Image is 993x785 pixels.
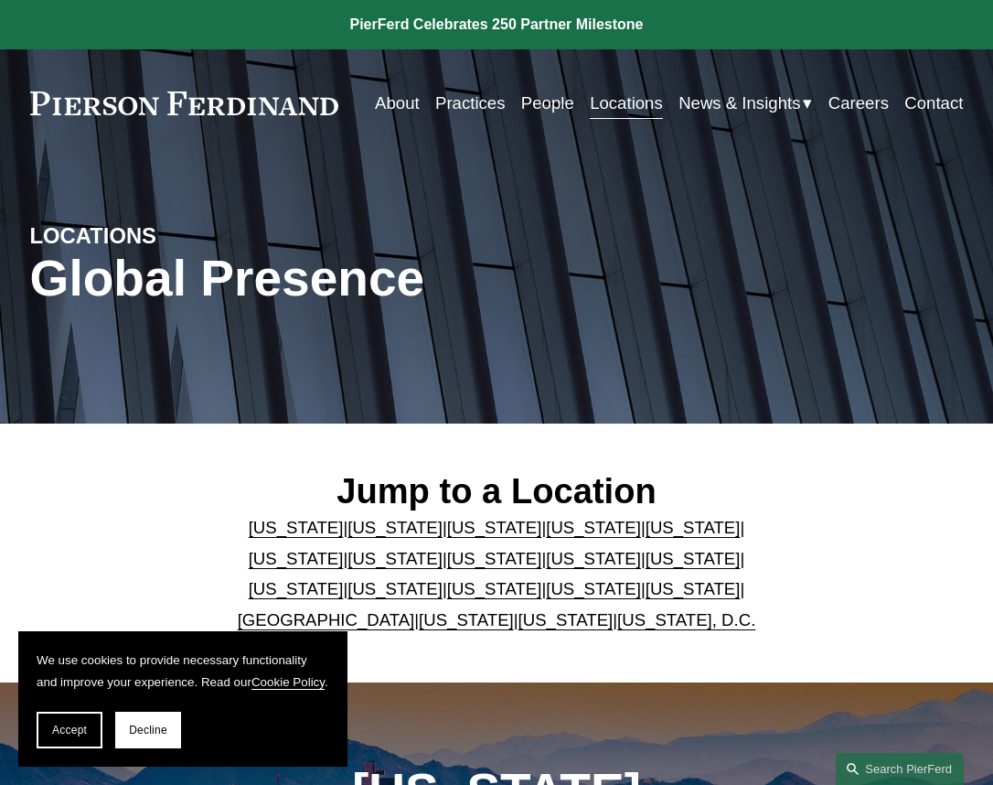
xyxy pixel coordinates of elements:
[30,222,263,250] h4: LOCATIONS
[249,549,344,568] a: [US_STATE]
[828,86,889,120] a: Careers
[30,250,653,307] h1: Global Presence
[904,86,963,120] a: Contact
[678,86,812,120] a: folder dropdown
[447,549,542,568] a: [US_STATE]
[546,579,641,598] a: [US_STATE]
[238,610,415,629] a: [GEOGRAPHIC_DATA]
[347,579,443,598] a: [US_STATE]
[224,512,769,635] p: | | | | | | | | | | | | | | | | | |
[347,549,443,568] a: [US_STATE]
[447,518,542,537] a: [US_STATE]
[836,753,964,785] a: Search this site
[249,579,344,598] a: [US_STATE]
[646,518,741,537] a: [US_STATE]
[249,518,344,537] a: [US_STATE]
[546,549,641,568] a: [US_STATE]
[224,470,769,512] h2: Jump to a Location
[521,86,574,120] a: People
[435,86,505,120] a: Practices
[678,88,800,118] span: News & Insights
[251,675,325,689] a: Cookie Policy
[375,86,420,120] a: About
[419,610,514,629] a: [US_STATE]
[617,610,755,629] a: [US_STATE], D.C.
[646,579,741,598] a: [US_STATE]
[518,610,614,629] a: [US_STATE]
[129,724,167,737] span: Decline
[37,650,329,694] p: We use cookies to provide necessary functionality and improve your experience. Read our .
[115,712,181,748] button: Decline
[546,518,641,537] a: [US_STATE]
[52,724,87,737] span: Accept
[590,86,663,120] a: Locations
[37,712,102,748] button: Accept
[646,549,741,568] a: [US_STATE]
[447,579,542,598] a: [US_STATE]
[347,518,443,537] a: [US_STATE]
[18,631,347,767] section: Cookie banner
